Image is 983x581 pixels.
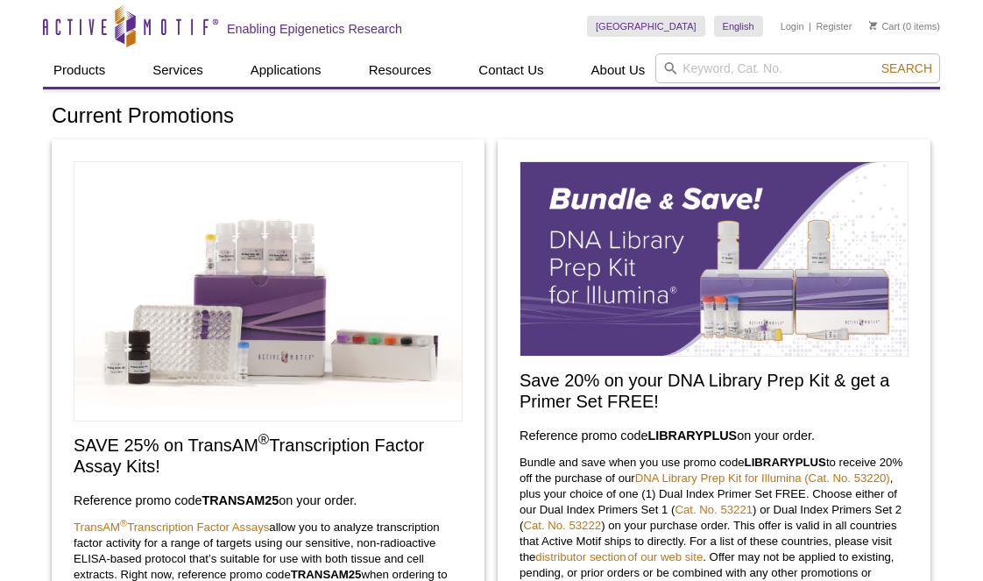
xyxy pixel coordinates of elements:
a: Applications [240,53,332,87]
a: Products [43,53,116,87]
a: Resources [358,53,442,87]
a: About Us [581,53,656,87]
sup: ® [120,517,127,528]
a: Cat. No. 53221 [675,503,753,516]
button: Search [876,60,937,76]
h2: SAVE 25% on TransAM Transcription Factor Assay Kits! [74,435,463,477]
a: Cat. No. 53222 [523,519,601,532]
li: (0 items) [869,16,940,37]
a: [GEOGRAPHIC_DATA] [587,16,705,37]
strong: TRANSAM25 [202,493,279,507]
h3: Reference promo code on your order. [74,490,463,511]
strong: TRANSAM25 [291,568,362,581]
a: distributor section of our web site [535,550,703,563]
a: Contact Us [468,53,554,87]
a: English [714,16,763,37]
h2: Save 20% on your DNA Library Prep Kit & get a Primer Set FREE! [520,370,909,412]
h1: Current Promotions [52,104,931,130]
sup: ® [258,431,269,448]
a: Register [816,20,852,32]
a: Services [142,53,214,87]
a: Login [781,20,804,32]
img: Save on TransAM [74,161,463,422]
img: Save on our DNA Library Prep Kit [520,161,909,357]
h3: Reference promo code on your order. [520,425,909,446]
img: Your Cart [869,21,877,30]
span: Search [881,61,932,75]
a: Cart [869,20,900,32]
li: | [809,16,811,37]
a: TransAM®Transcription Factor Assays [74,521,269,534]
strong: LIBRARYPLUS [745,456,826,469]
a: DNA Library Prep Kit for Illumina (Cat. No. 53220) [635,471,890,485]
h2: Enabling Epigenetics Research [227,21,402,37]
input: Keyword, Cat. No. [655,53,940,83]
strong: LIBRARYPLUS [647,429,737,443]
